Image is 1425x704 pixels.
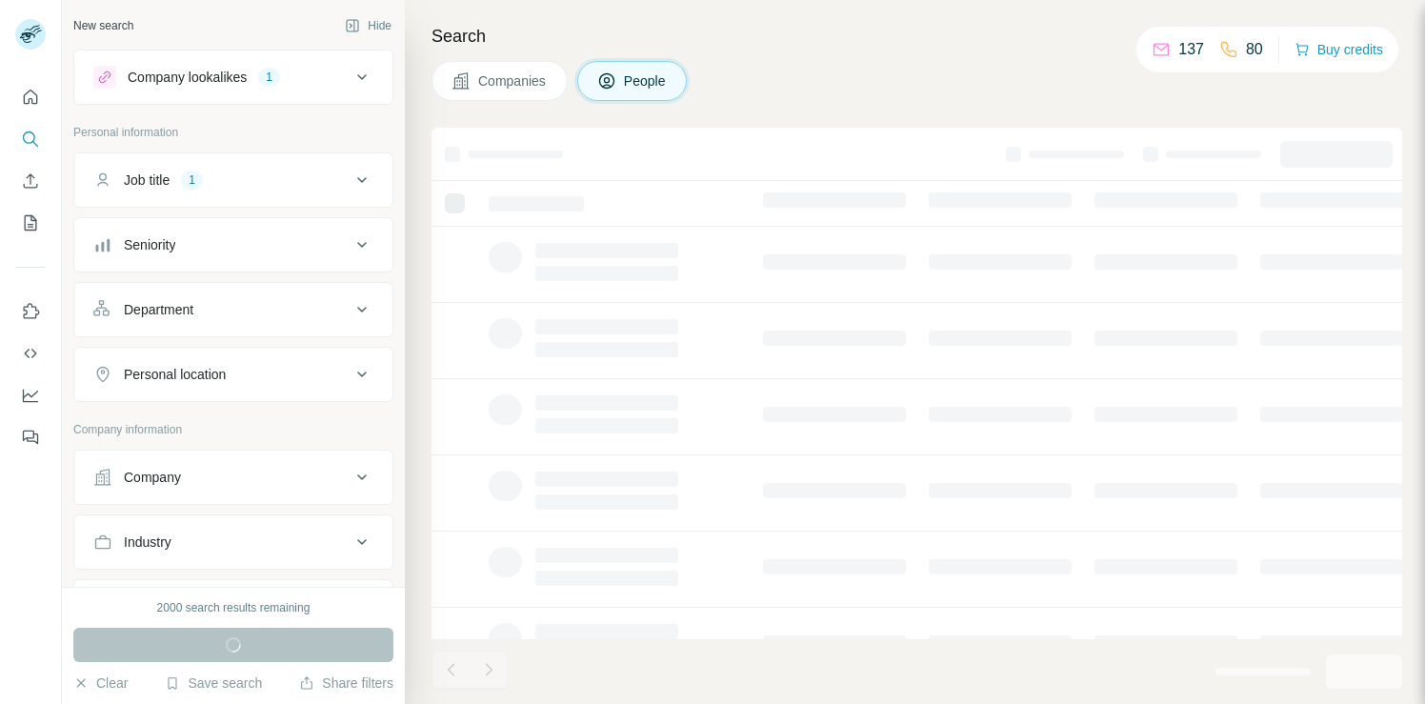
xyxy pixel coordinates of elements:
[258,69,280,86] div: 1
[1246,38,1263,61] p: 80
[15,122,46,156] button: Search
[1295,36,1383,63] button: Buy credits
[73,124,393,141] p: Personal information
[15,294,46,329] button: Use Surfe on LinkedIn
[124,533,171,552] div: Industry
[124,468,181,487] div: Company
[157,599,311,616] div: 2000 search results remaining
[73,17,133,34] div: New search
[15,378,46,412] button: Dashboard
[74,287,392,332] button: Department
[181,171,203,189] div: 1
[74,584,392,630] button: HQ location
[331,11,405,40] button: Hide
[73,421,393,438] p: Company information
[624,71,668,91] span: People
[15,80,46,114] button: Quick start
[165,674,262,693] button: Save search
[74,222,392,268] button: Seniority
[128,68,247,87] div: Company lookalikes
[74,519,392,565] button: Industry
[124,235,175,254] div: Seniority
[74,157,392,203] button: Job title1
[478,71,548,91] span: Companies
[15,206,46,240] button: My lists
[124,300,193,319] div: Department
[74,54,392,100] button: Company lookalikes1
[124,171,170,190] div: Job title
[432,23,1402,50] h4: Search
[74,454,392,500] button: Company
[74,352,392,397] button: Personal location
[15,164,46,198] button: Enrich CSV
[15,336,46,371] button: Use Surfe API
[299,674,393,693] button: Share filters
[124,365,226,384] div: Personal location
[73,674,128,693] button: Clear
[1178,38,1204,61] p: 137
[15,420,46,454] button: Feedback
